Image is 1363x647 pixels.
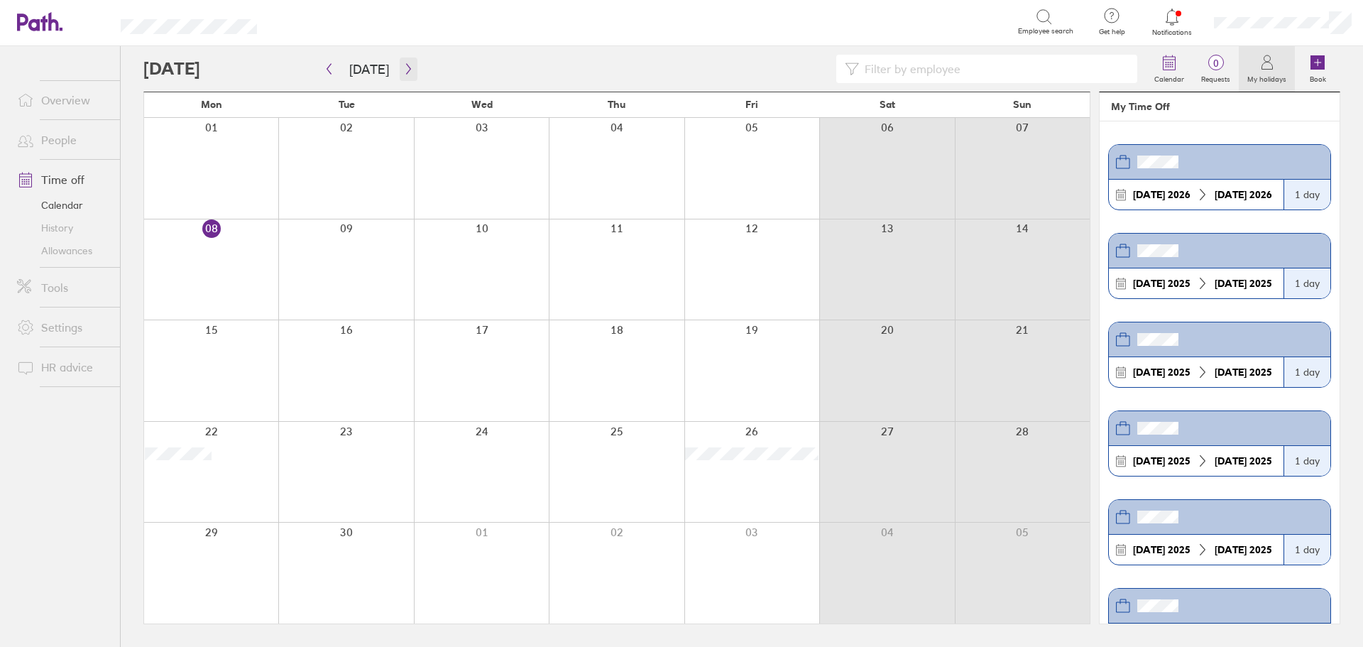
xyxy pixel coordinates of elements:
[201,99,222,110] span: Mon
[1215,188,1247,201] strong: [DATE]
[880,99,895,110] span: Sat
[1108,411,1331,477] a: [DATE] 2025[DATE] 20251 day
[6,239,120,262] a: Allowances
[1100,92,1340,121] header: My Time Off
[1108,233,1331,299] a: [DATE] 2025[DATE] 20251 day
[1193,46,1239,92] a: 0Requests
[745,99,758,110] span: Fri
[1295,46,1340,92] a: Book
[6,313,120,342] a: Settings
[608,99,625,110] span: Thu
[1209,455,1278,467] div: 2025
[6,273,120,302] a: Tools
[1133,188,1165,201] strong: [DATE]
[338,58,400,81] button: [DATE]
[1127,544,1196,555] div: 2025
[1149,28,1195,37] span: Notifications
[1215,543,1247,556] strong: [DATE]
[1127,278,1196,289] div: 2025
[1193,58,1239,69] span: 0
[1209,189,1278,200] div: 2026
[1108,322,1331,388] a: [DATE] 2025[DATE] 20251 day
[1239,71,1295,84] label: My holidays
[6,353,120,381] a: HR advice
[1013,99,1031,110] span: Sun
[1146,71,1193,84] label: Calendar
[1127,366,1196,378] div: 2025
[1283,357,1330,387] div: 1 day
[1215,455,1247,467] strong: [DATE]
[1127,189,1196,200] div: 2026
[1133,455,1165,467] strong: [DATE]
[1209,366,1278,378] div: 2025
[1209,544,1278,555] div: 2025
[1283,268,1330,298] div: 1 day
[1193,71,1239,84] label: Requests
[1215,366,1247,379] strong: [DATE]
[1018,27,1073,36] span: Employee search
[1283,180,1330,210] div: 1 day
[295,15,332,28] div: Search
[1239,46,1295,92] a: My holidays
[339,99,355,110] span: Tue
[1133,277,1165,290] strong: [DATE]
[6,165,120,194] a: Time off
[1149,7,1195,37] a: Notifications
[6,194,120,217] a: Calendar
[6,86,120,114] a: Overview
[1146,46,1193,92] a: Calendar
[1283,446,1330,476] div: 1 day
[1108,144,1331,210] a: [DATE] 2026[DATE] 20261 day
[6,126,120,154] a: People
[1127,455,1196,467] div: 2025
[859,55,1129,82] input: Filter by employee
[1089,28,1135,36] span: Get help
[1133,366,1165,379] strong: [DATE]
[1133,543,1165,556] strong: [DATE]
[471,99,493,110] span: Wed
[6,217,120,239] a: History
[1215,277,1247,290] strong: [DATE]
[1108,499,1331,565] a: [DATE] 2025[DATE] 20251 day
[1301,71,1335,84] label: Book
[1209,278,1278,289] div: 2025
[1283,535,1330,565] div: 1 day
